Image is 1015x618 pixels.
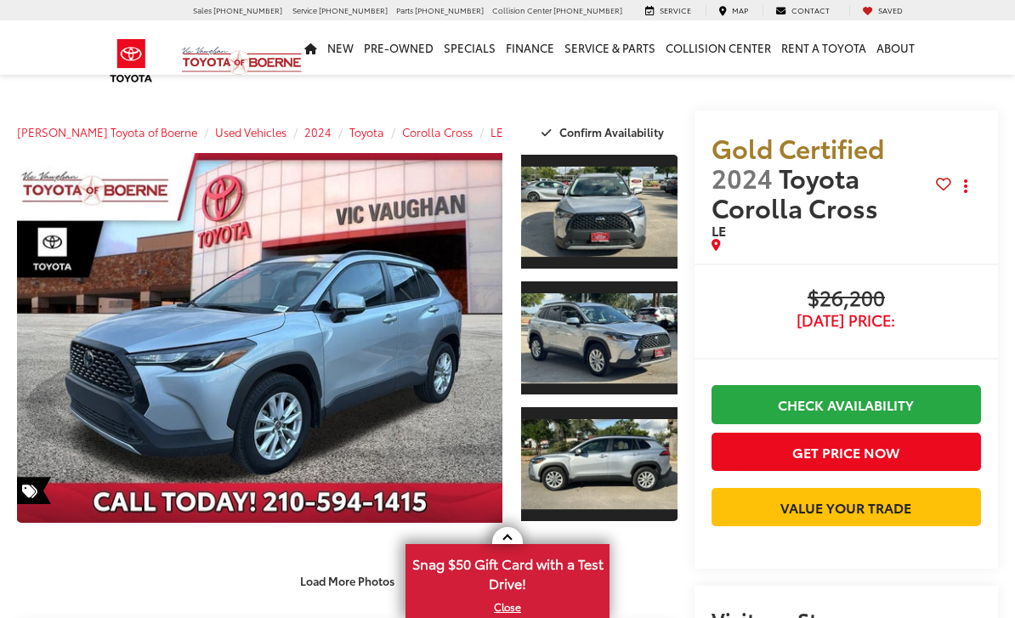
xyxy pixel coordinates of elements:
img: Vic Vaughan Toyota of Boerne [181,46,303,76]
a: Specials [439,20,501,75]
a: Expand Photo 0 [17,153,502,523]
span: [PHONE_NUMBER] [553,4,622,15]
img: 2024 Toyota Corolla Cross LE [519,419,678,509]
span: Contact [791,4,830,15]
span: [PHONE_NUMBER] [213,4,282,15]
span: LE [712,220,726,240]
a: LE [490,124,503,139]
a: Collision Center [661,20,776,75]
a: [PERSON_NAME] Toyota of Boerne [17,124,197,139]
span: Service [660,4,691,15]
span: Gold Certified [712,129,884,166]
a: My Saved Vehicles [849,5,916,16]
span: Toyota Corolla Cross [712,159,884,225]
a: Toyota [349,124,384,139]
img: 2024 Toyota Corolla Cross LE [12,152,507,524]
a: Rent a Toyota [776,20,871,75]
a: Corolla Cross [402,124,473,139]
a: Service & Parts: Opens in a new tab [559,20,661,75]
a: New [322,20,359,75]
img: 2024 Toyota Corolla Cross LE [519,167,678,257]
span: [PHONE_NUMBER] [319,4,388,15]
a: Expand Photo 2 [521,280,678,397]
span: [PHONE_NUMBER] [415,4,484,15]
img: 2024 Toyota Corolla Cross LE [519,293,678,383]
a: Finance [501,20,559,75]
a: Used Vehicles [215,124,286,139]
button: Get Price Now [712,433,981,471]
a: Value Your Trade [712,488,981,526]
a: Expand Photo 1 [521,153,678,270]
span: Service [292,4,317,15]
a: 2024 [304,124,332,139]
img: Toyota [99,33,163,88]
button: Confirm Availability [532,117,678,147]
span: Map [732,4,748,15]
span: Collision Center [492,4,552,15]
a: About [871,20,920,75]
span: [DATE] Price: [712,312,981,329]
span: $26,200 [712,286,981,312]
span: dropdown dots [964,179,967,193]
span: Special [17,477,51,504]
a: Contact [763,5,842,16]
span: Saved [878,4,903,15]
a: Home [299,20,322,75]
span: 2024 [712,159,773,196]
button: Actions [951,171,981,201]
a: Expand Photo 3 [521,405,678,523]
span: Confirm Availability [559,124,664,139]
span: Snag $50 Gift Card with a Test Drive! [407,546,608,598]
a: Check Availability [712,385,981,423]
a: Service [632,5,704,16]
span: Sales [193,4,212,15]
a: Map [706,5,761,16]
button: Load More Photos [288,566,406,596]
a: Pre-Owned [359,20,439,75]
span: Parts [396,4,413,15]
